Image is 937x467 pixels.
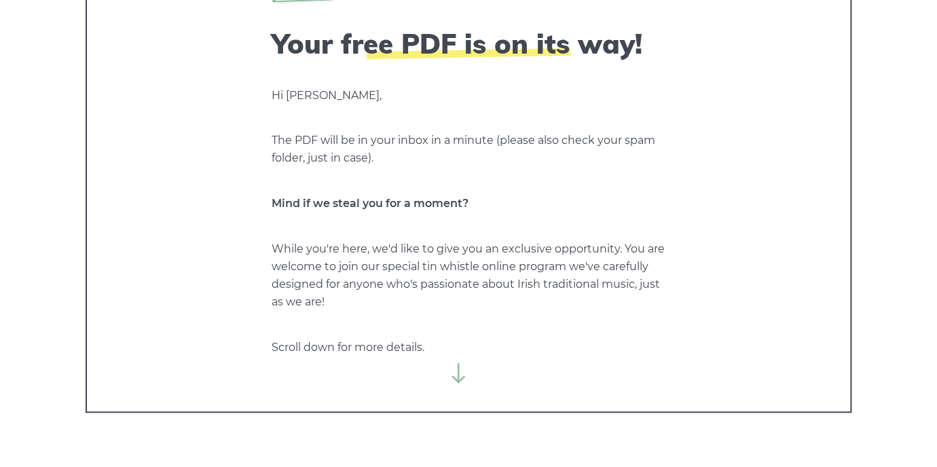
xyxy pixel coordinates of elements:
[272,240,665,311] p: While you're here, we'd like to give you an exclusive opportunity. You are welcome to join our sp...
[272,87,665,105] p: Hi [PERSON_NAME],
[272,339,665,356] p: Scroll down for more details.
[272,27,665,60] h2: Your free PDF is on its way!
[272,132,665,167] p: The PDF will be in your inbox in a minute (please also check your spam folder, just in case).
[272,197,468,210] strong: Mind if we steal you for a moment?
